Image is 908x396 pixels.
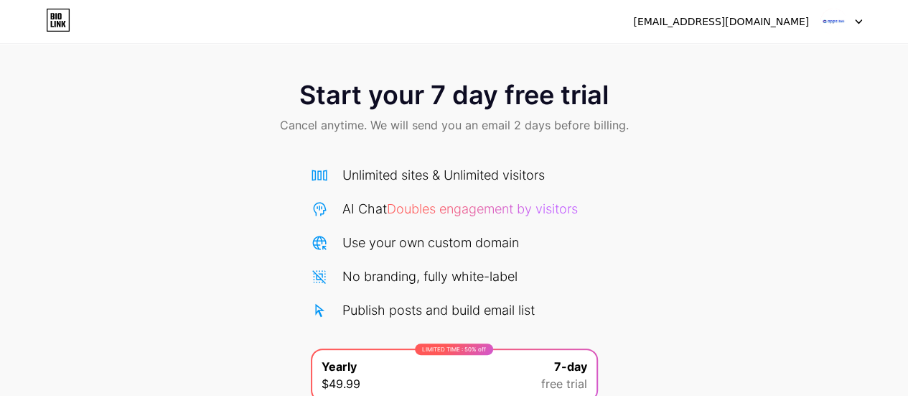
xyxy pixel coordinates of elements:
[554,358,587,375] span: 7-day
[415,344,493,355] div: LIMITED TIME : 50% off
[322,358,357,375] span: Yearly
[342,267,518,286] div: No branding, fully white-label
[342,199,578,218] div: AI Chat
[280,116,629,134] span: Cancel anytime. We will send you an email 2 days before billing.
[820,8,847,35] img: usapps365
[342,233,519,252] div: Use your own custom domain
[322,375,360,392] span: $49.99
[342,165,545,185] div: Unlimited sites & Unlimited visitors
[633,14,809,29] div: [EMAIL_ADDRESS][DOMAIN_NAME]
[342,300,535,320] div: Publish posts and build email list
[387,201,578,216] span: Doubles engagement by visitors
[541,375,587,392] span: free trial
[299,80,609,109] span: Start your 7 day free trial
